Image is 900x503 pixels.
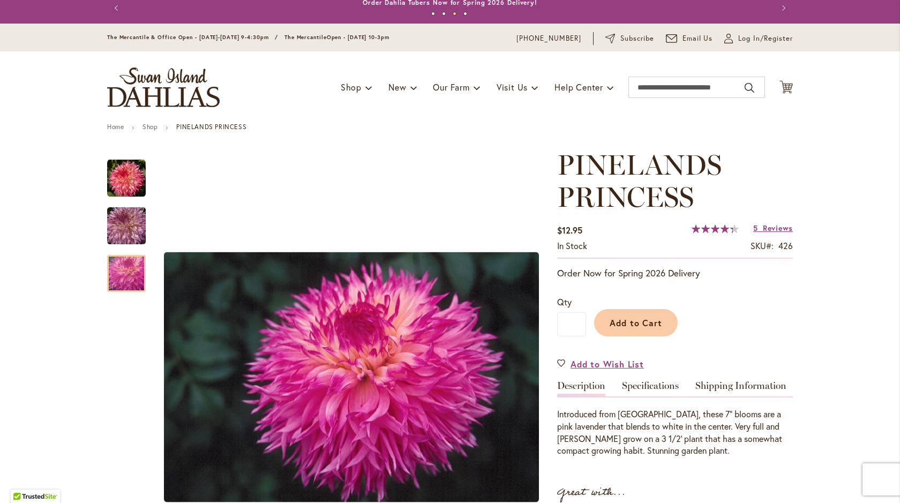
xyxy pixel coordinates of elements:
div: Detailed Product Info [557,381,793,457]
span: $12.95 [557,224,582,236]
span: New [388,81,406,93]
span: Add to Cart [610,317,663,328]
a: store logo [107,67,220,107]
a: Log In/Register [724,33,793,44]
span: Our Farm [433,81,469,93]
a: Home [107,123,124,131]
div: PINELANDS PRINCESS [107,244,146,292]
span: The Mercantile & Office Open - [DATE]-[DATE] 9-4:30pm / The Mercantile [107,34,327,41]
a: Specifications [622,381,679,396]
span: Add to Wish List [571,358,644,370]
button: Add to Cart [594,309,678,336]
button: 1 of 4 [431,12,435,16]
div: Introduced from [GEOGRAPHIC_DATA], these 7" blooms are a pink lavender that blends to white in th... [557,408,793,457]
span: PINELANDS PRINCESS [557,148,722,214]
img: PINELANDS PRINCESS [88,200,165,252]
a: Subscribe [605,33,654,44]
div: Availability [557,240,587,252]
strong: Great with... [557,484,626,501]
span: Subscribe [620,33,654,44]
button: 4 of 4 [463,12,467,16]
div: PINELANDS PRINCESS [107,149,156,197]
a: [PHONE_NUMBER] [516,33,581,44]
span: 5 [753,223,758,233]
iframe: Launch Accessibility Center [8,465,38,495]
span: Shop [341,81,362,93]
button: 3 of 4 [453,12,456,16]
a: Shop [142,123,157,131]
span: Qty [557,296,572,307]
span: Email Us [682,33,713,44]
a: Add to Wish List [557,358,644,370]
div: PINELANDS PRINCESS [107,197,156,244]
strong: SKU [751,240,774,251]
div: 426 [778,240,793,252]
img: PINELANDS PRINCESS [107,159,146,198]
span: Open - [DATE] 10-3pm [327,34,389,41]
strong: PINELANDS PRINCESS [176,123,246,131]
span: Visit Us [497,81,528,93]
p: Order Now for Spring 2026 Delivery [557,267,793,280]
img: PINELANDS PRINCESS [164,252,539,502]
button: 2 of 4 [442,12,446,16]
a: 5 Reviews [753,223,793,233]
span: In stock [557,240,587,251]
div: 88% [692,224,739,233]
a: Shipping Information [695,381,786,396]
span: Help Center [554,81,603,93]
span: Log In/Register [738,33,793,44]
span: Reviews [763,223,793,233]
a: Email Us [666,33,713,44]
a: Description [557,381,605,396]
